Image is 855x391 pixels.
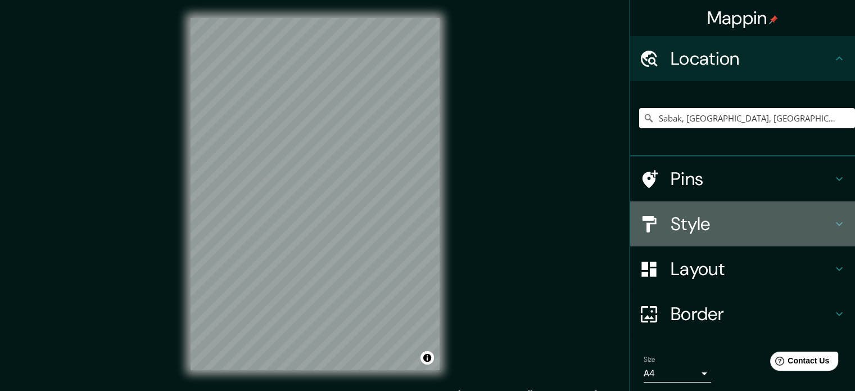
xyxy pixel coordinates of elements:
[630,201,855,246] div: Style
[630,291,855,336] div: Border
[630,36,855,81] div: Location
[639,108,855,128] input: Pick your city or area
[755,347,843,379] iframe: Help widget launcher
[671,258,833,280] h4: Layout
[707,7,779,29] h4: Mappin
[420,351,434,365] button: Toggle attribution
[671,47,833,70] h4: Location
[671,213,833,235] h4: Style
[630,246,855,291] div: Layout
[671,303,833,325] h4: Border
[644,365,711,383] div: A4
[191,18,440,370] canvas: Map
[644,355,655,365] label: Size
[671,168,833,190] h4: Pins
[630,156,855,201] div: Pins
[769,15,778,24] img: pin-icon.png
